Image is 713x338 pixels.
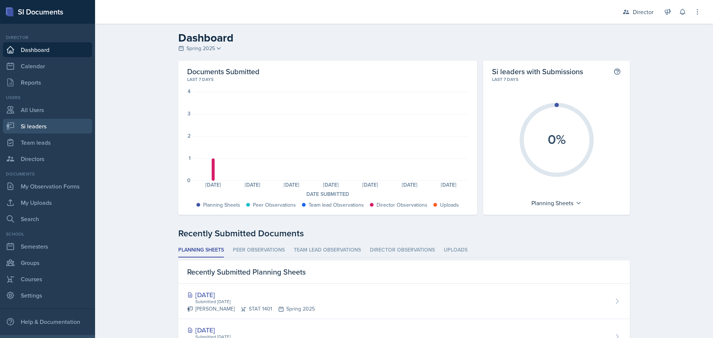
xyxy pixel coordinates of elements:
a: [DATE] Submitted [DATE] [PERSON_NAME]STAT 1401Spring 2025 [178,284,630,319]
a: Directors [3,151,92,166]
div: 3 [188,111,191,116]
text: 0% [547,129,566,149]
a: Calendar [3,59,92,73]
div: [DATE] [193,182,233,187]
span: Spring 2025 [186,45,215,52]
div: Peer Observations [253,201,296,209]
div: Last 7 days [492,76,621,83]
a: Reports [3,75,92,90]
div: Uploads [440,201,459,209]
h2: Documents Submitted [187,67,468,76]
a: Semesters [3,239,92,254]
div: 2 [188,133,191,138]
div: [PERSON_NAME] STAT 1401 Spring 2025 [187,305,315,313]
div: [DATE] [187,325,315,335]
a: Search [3,211,92,226]
div: [DATE] [272,182,312,187]
a: Si leaders [3,119,92,134]
div: 0 [187,178,191,183]
li: Planning Sheets [178,243,224,257]
div: Users [3,94,92,101]
div: School [3,231,92,237]
div: Recently Submitted Documents [178,227,630,240]
div: 4 [188,89,191,94]
a: Team leads [3,135,92,150]
li: Team lead Observations [294,243,361,257]
li: Director Observations [370,243,435,257]
div: [DATE] [429,182,469,187]
h2: Dashboard [178,31,630,45]
div: Recently Submitted Planning Sheets [178,260,630,284]
div: Director [633,7,654,16]
a: My Uploads [3,195,92,210]
div: Last 7 days [187,76,468,83]
h2: Si leaders with Submissions [492,67,583,76]
a: Courses [3,272,92,286]
a: Settings [3,288,92,303]
div: Director Observations [377,201,427,209]
a: Dashboard [3,42,92,57]
div: Documents [3,171,92,177]
div: [DATE] [390,182,429,187]
li: Uploads [444,243,468,257]
div: [DATE] [311,182,351,187]
div: Planning Sheets [203,201,240,209]
div: Help & Documentation [3,314,92,329]
div: Director [3,34,92,41]
a: All Users [3,102,92,117]
div: [DATE] [233,182,272,187]
div: Submitted [DATE] [195,298,315,305]
div: [DATE] [351,182,390,187]
a: Groups [3,255,92,270]
div: [DATE] [187,290,315,300]
div: 1 [189,155,191,161]
a: My Observation Forms [3,179,92,194]
div: Date Submitted [187,190,468,198]
li: Peer Observations [233,243,285,257]
div: Planning Sheets [528,197,585,209]
div: Team lead Observations [309,201,364,209]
